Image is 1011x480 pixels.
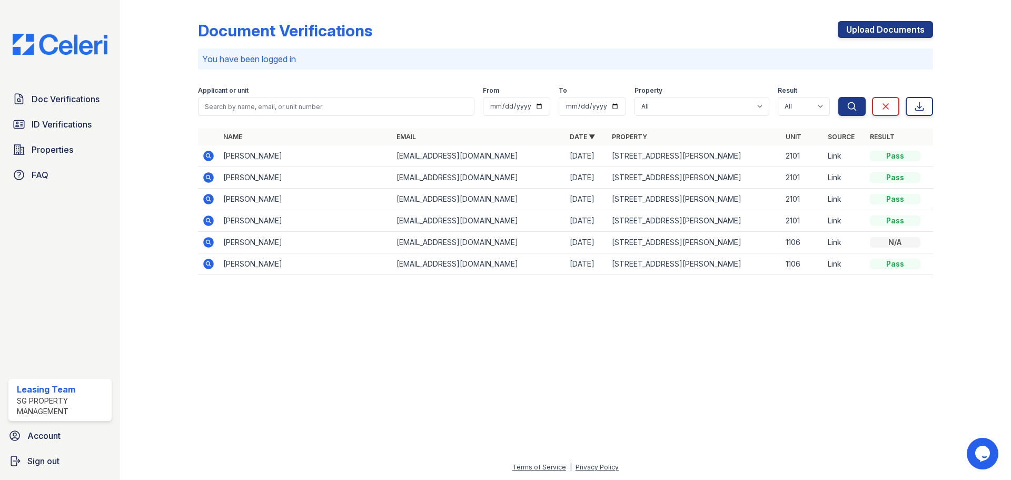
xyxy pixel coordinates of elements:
a: Source [828,133,855,141]
td: [EMAIL_ADDRESS][DOMAIN_NAME] [392,189,566,210]
div: Pass [870,151,920,161]
td: [STREET_ADDRESS][PERSON_NAME] [608,167,781,189]
label: From [483,86,499,95]
a: Privacy Policy [576,463,619,471]
td: Link [824,189,866,210]
td: Link [824,145,866,167]
input: Search by name, email, or unit number [198,97,474,116]
p: You have been logged in [202,53,929,65]
a: Doc Verifications [8,89,112,110]
div: Document Verifications [198,21,372,40]
td: Link [824,232,866,253]
td: 1106 [781,253,824,275]
div: | [570,463,572,471]
a: FAQ [8,164,112,185]
td: [PERSON_NAME] [219,253,392,275]
iframe: chat widget [967,438,1000,469]
a: Sign out [4,450,116,472]
td: [DATE] [566,253,608,275]
a: Properties [8,139,112,160]
td: [DATE] [566,145,608,167]
td: [EMAIL_ADDRESS][DOMAIN_NAME] [392,167,566,189]
img: CE_Logo_Blue-a8612792a0a2168367f1c8372b55b34899dd931a85d93a1a3d3e32e68fde9ad4.png [4,34,116,55]
td: [PERSON_NAME] [219,189,392,210]
td: Link [824,210,866,232]
div: Pass [870,259,920,269]
a: Name [223,133,242,141]
span: Sign out [27,455,60,467]
td: 2101 [781,145,824,167]
div: Pass [870,172,920,183]
label: Applicant or unit [198,86,249,95]
span: Account [27,429,61,442]
td: 2101 [781,167,824,189]
div: Leasing Team [17,383,107,396]
td: [PERSON_NAME] [219,232,392,253]
a: ID Verifications [8,114,112,135]
a: Account [4,425,116,446]
div: SG Property Management [17,396,107,417]
td: [PERSON_NAME] [219,145,392,167]
td: 2101 [781,210,824,232]
td: [PERSON_NAME] [219,210,392,232]
a: Unit [786,133,801,141]
td: [EMAIL_ADDRESS][DOMAIN_NAME] [392,145,566,167]
span: FAQ [32,169,48,181]
td: Link [824,167,866,189]
div: Pass [870,215,920,226]
span: ID Verifications [32,118,92,131]
a: Result [870,133,895,141]
td: 1106 [781,232,824,253]
a: Property [612,133,647,141]
td: [EMAIL_ADDRESS][DOMAIN_NAME] [392,253,566,275]
td: [STREET_ADDRESS][PERSON_NAME] [608,189,781,210]
td: [DATE] [566,232,608,253]
td: [STREET_ADDRESS][PERSON_NAME] [608,210,781,232]
div: Pass [870,194,920,204]
td: 2101 [781,189,824,210]
td: [STREET_ADDRESS][PERSON_NAME] [608,232,781,253]
a: Date ▼ [570,133,595,141]
td: Link [824,253,866,275]
a: Email [397,133,416,141]
td: [DATE] [566,189,608,210]
td: [DATE] [566,167,608,189]
label: Property [635,86,662,95]
label: To [559,86,567,95]
a: Terms of Service [512,463,566,471]
td: [PERSON_NAME] [219,167,392,189]
td: [EMAIL_ADDRESS][DOMAIN_NAME] [392,210,566,232]
span: Doc Verifications [32,93,100,105]
a: Upload Documents [838,21,933,38]
span: Properties [32,143,73,156]
div: N/A [870,237,920,248]
td: [STREET_ADDRESS][PERSON_NAME] [608,145,781,167]
label: Result [778,86,797,95]
td: [EMAIL_ADDRESS][DOMAIN_NAME] [392,232,566,253]
td: [STREET_ADDRESS][PERSON_NAME] [608,253,781,275]
td: [DATE] [566,210,608,232]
